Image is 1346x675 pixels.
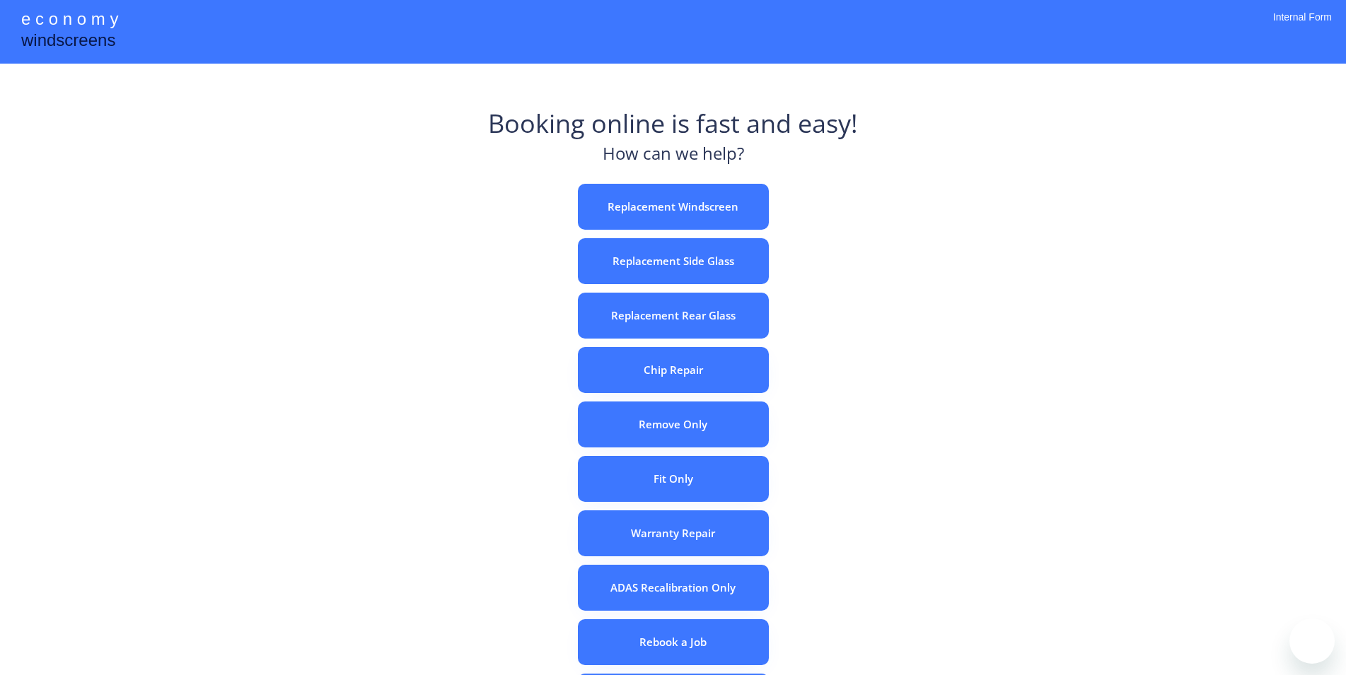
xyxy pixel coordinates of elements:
[578,184,769,230] button: Replacement Windscreen
[21,7,118,34] div: e c o n o m y
[578,401,769,447] button: Remove Only
[1273,11,1332,42] div: Internal Form
[21,28,115,56] div: windscreens
[578,456,769,502] button: Fit Only
[578,565,769,611] button: ADAS Recalibration Only
[578,347,769,393] button: Chip Repair
[488,106,858,141] div: Booking online is fast and easy!
[578,510,769,556] button: Warranty Repair
[578,619,769,665] button: Rebook a Job
[578,238,769,284] button: Replacement Side Glass
[603,141,744,173] div: How can we help?
[578,293,769,339] button: Replacement Rear Glass
[1289,618,1335,664] iframe: Button to launch messaging window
